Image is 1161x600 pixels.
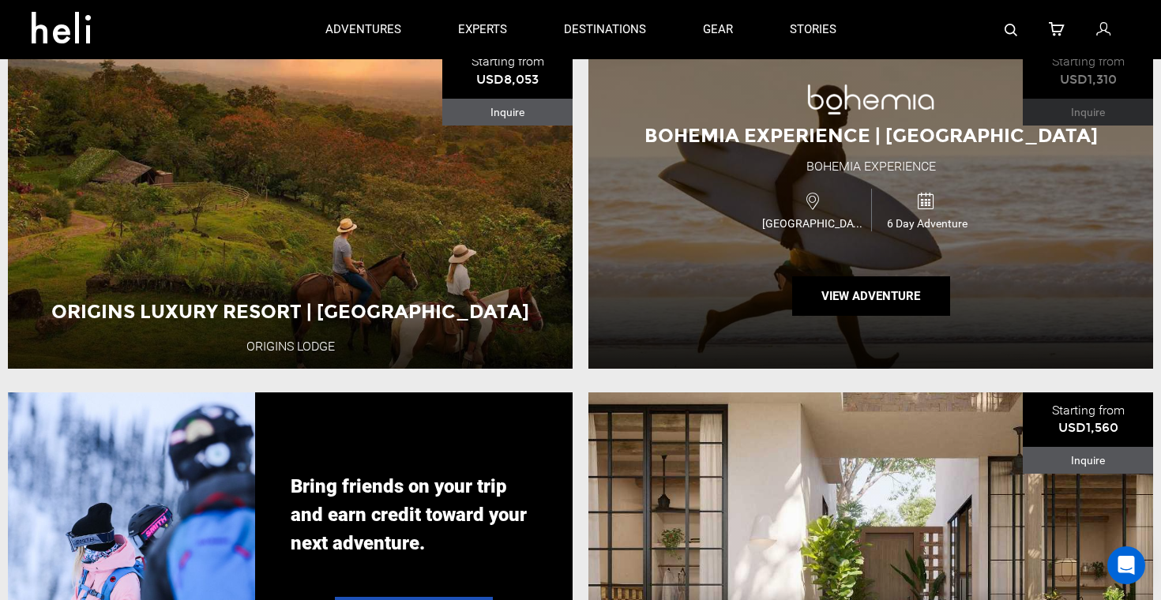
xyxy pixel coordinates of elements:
[458,21,507,38] p: experts
[1107,546,1145,584] div: Open Intercom Messenger
[872,216,984,231] span: 6 Day Adventure
[1005,24,1017,36] img: search-bar-icon.svg
[564,21,646,38] p: destinations
[644,124,1098,147] span: Bohemia Experience | [GEOGRAPHIC_DATA]
[792,276,950,316] button: View Adventure
[291,472,538,557] p: Bring friends on your trip and earn credit toward your next adventure.
[806,158,936,176] div: Bohemia Experience
[808,84,934,115] img: images
[325,21,401,38] p: adventures
[758,216,871,231] span: [GEOGRAPHIC_DATA]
